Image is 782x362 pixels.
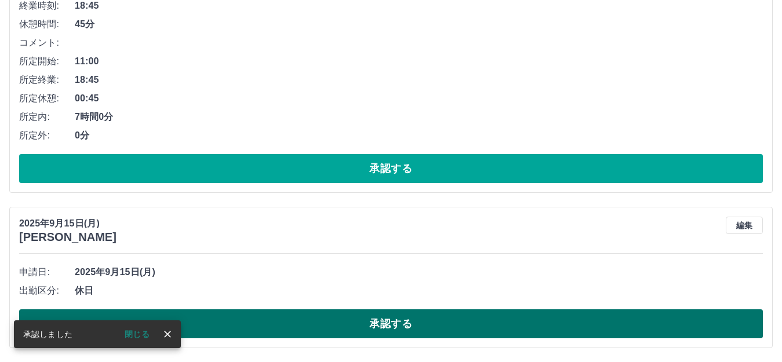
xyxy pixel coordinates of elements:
[75,265,763,279] span: 2025年9月15日(月)
[726,217,763,234] button: 編集
[19,73,75,87] span: 所定終業:
[75,17,763,31] span: 45分
[75,73,763,87] span: 18:45
[19,265,75,279] span: 申請日:
[19,36,75,50] span: コメント:
[19,154,763,183] button: 承認する
[19,54,75,68] span: 所定開始:
[19,217,117,231] p: 2025年9月15日(月)
[75,54,763,68] span: 11:00
[75,129,763,142] span: 0分
[19,110,75,124] span: 所定内:
[19,309,763,338] button: 承認する
[19,92,75,105] span: 所定休憩:
[75,110,763,124] span: 7時間0分
[75,92,763,105] span: 00:45
[19,284,75,298] span: 出勤区分:
[19,231,117,244] h3: [PERSON_NAME]
[75,284,763,298] span: 休日
[19,17,75,31] span: 休憩時間:
[159,326,176,343] button: close
[23,324,72,345] div: 承認しました
[19,129,75,142] span: 所定外:
[115,326,159,343] button: 閉じる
